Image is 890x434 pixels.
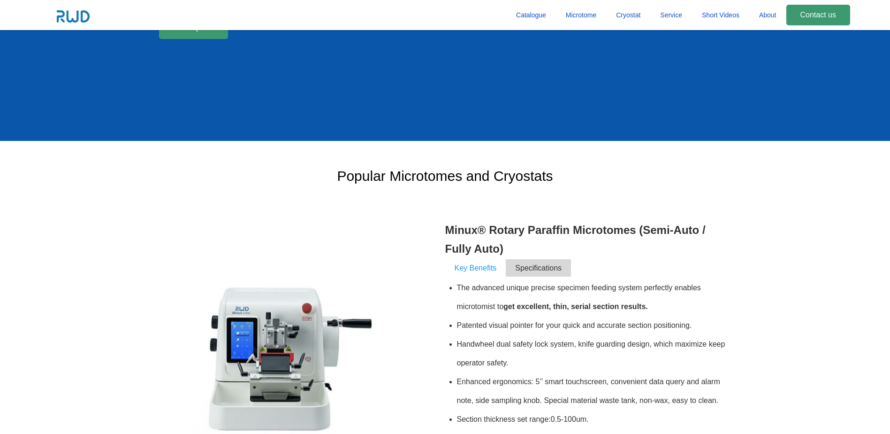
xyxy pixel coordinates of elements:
li: Section thickness set range:0.5-100um. [457,410,731,429]
h3: Minux® Rotary Paraffin Microtomes (Semi-Auto / Fully Auto) [445,221,731,258]
li: The advanced unique precise specimen feeding system perfectly enables microtomist to [457,279,731,316]
li: Handwheel dual safety lock system, knife guarding design, which maximize keep operator safety. [457,335,731,372]
span: Specifications [506,259,571,277]
span: Key Benefits [445,259,506,277]
b: get excellent, thin, serial section results. [503,302,648,310]
a: Contact us [786,5,850,25]
li: Enhanced ergonomics: 5’’ smart touchscreen, convenient data query and alarm note, side sampling k... [457,372,731,410]
h2: Popular Microtomes and Cryostats [159,141,731,211]
li: Patented visual pointer for your quick and accurate section positioning. [457,316,731,335]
